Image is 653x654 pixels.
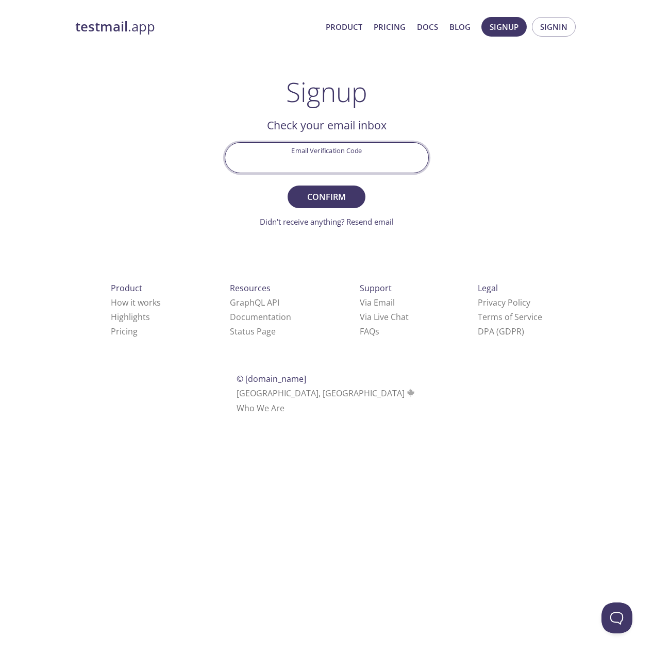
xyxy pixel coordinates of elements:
span: Legal [478,282,498,294]
strong: testmail [75,18,128,36]
a: Highlights [111,311,150,323]
a: Who We Are [237,403,284,414]
span: Resources [230,282,271,294]
a: Pricing [374,20,406,33]
a: Status Page [230,326,276,337]
a: Documentation [230,311,291,323]
button: Signup [481,17,527,37]
button: Confirm [288,186,365,208]
span: [GEOGRAPHIC_DATA], [GEOGRAPHIC_DATA] [237,388,416,399]
a: Via Email [360,297,395,308]
a: Product [326,20,362,33]
iframe: Help Scout Beacon - Open [601,602,632,633]
span: s [375,326,379,337]
button: Signin [532,17,576,37]
a: FAQ [360,326,379,337]
h1: Signup [286,76,367,107]
a: Blog [449,20,471,33]
a: Pricing [111,326,138,337]
a: GraphQL API [230,297,279,308]
a: testmail.app [75,18,317,36]
span: Support [360,282,392,294]
a: Terms of Service [478,311,542,323]
a: Docs [417,20,438,33]
span: Signin [540,20,567,33]
a: How it works [111,297,161,308]
a: Privacy Policy [478,297,530,308]
a: Didn't receive anything? Resend email [260,216,394,227]
span: Confirm [299,190,354,204]
span: Product [111,282,142,294]
h2: Check your email inbox [225,116,429,134]
span: © [DOMAIN_NAME] [237,373,306,384]
a: DPA (GDPR) [478,326,524,337]
a: Via Live Chat [360,311,409,323]
span: Signup [490,20,518,33]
